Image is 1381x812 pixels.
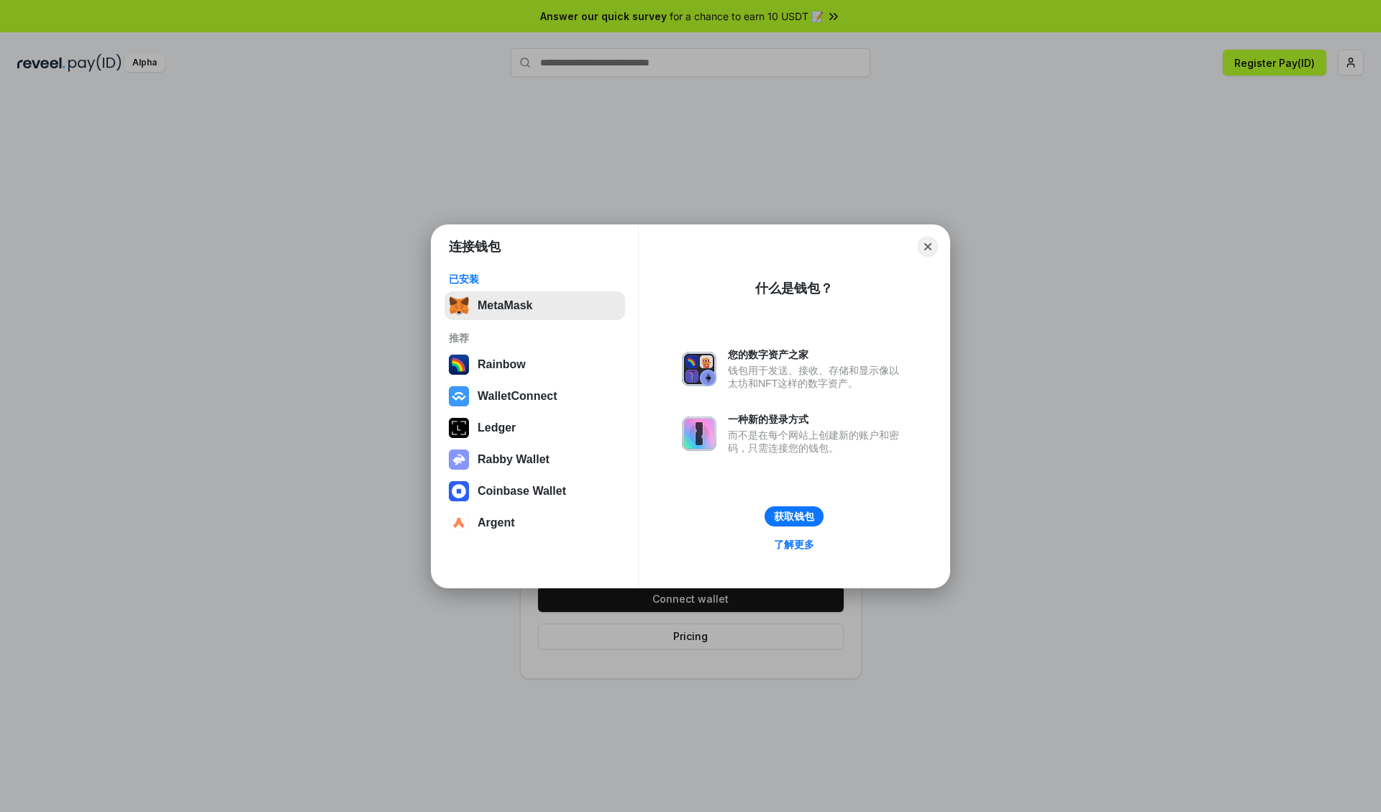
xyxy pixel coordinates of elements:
[728,429,906,455] div: 而不是在每个网站上创建新的账户和密码，只需连接您的钱包。
[449,481,469,501] img: svg+xml,%3Csvg%20width%3D%2228%22%20height%3D%2228%22%20viewBox%3D%220%200%2028%2028%22%20fill%3D...
[445,291,625,320] button: MetaMask
[449,386,469,406] img: svg+xml,%3Csvg%20width%3D%2228%22%20height%3D%2228%22%20viewBox%3D%220%200%2028%2028%22%20fill%3D...
[445,382,625,411] button: WalletConnect
[478,453,550,466] div: Rabby Wallet
[478,390,557,403] div: WalletConnect
[478,421,516,434] div: Ledger
[728,348,906,361] div: 您的数字资产之家
[445,445,625,474] button: Rabby Wallet
[774,510,814,523] div: 获取钱包
[449,332,621,345] div: 推荐
[728,364,906,390] div: 钱包用于发送、接收、存储和显示像以太坊和NFT这样的数字资产。
[682,416,716,451] img: svg+xml,%3Csvg%20xmlns%3D%22http%3A%2F%2Fwww.w3.org%2F2000%2Fsvg%22%20fill%3D%22none%22%20viewBox...
[478,299,532,312] div: MetaMask
[449,296,469,316] img: svg+xml,%3Csvg%20fill%3D%22none%22%20height%3D%2233%22%20viewBox%3D%220%200%2035%2033%22%20width%...
[449,238,501,255] h1: 连接钱包
[682,352,716,386] img: svg+xml,%3Csvg%20xmlns%3D%22http%3A%2F%2Fwww.w3.org%2F2000%2Fsvg%22%20fill%3D%22none%22%20viewBox...
[449,355,469,375] img: svg+xml,%3Csvg%20width%3D%22120%22%20height%3D%22120%22%20viewBox%3D%220%200%20120%20120%22%20fil...
[765,535,823,554] a: 了解更多
[728,413,906,426] div: 一种新的登录方式
[765,506,824,526] button: 获取钱包
[445,414,625,442] button: Ledger
[445,350,625,379] button: Rainbow
[478,516,515,529] div: Argent
[755,280,833,297] div: 什么是钱包？
[449,273,621,286] div: 已安装
[449,418,469,438] img: svg+xml,%3Csvg%20xmlns%3D%22http%3A%2F%2Fwww.w3.org%2F2000%2Fsvg%22%20width%3D%2228%22%20height%3...
[445,508,625,537] button: Argent
[774,538,814,551] div: 了解更多
[478,485,566,498] div: Coinbase Wallet
[449,513,469,533] img: svg+xml,%3Csvg%20width%3D%2228%22%20height%3D%2228%22%20viewBox%3D%220%200%2028%2028%22%20fill%3D...
[478,358,526,371] div: Rainbow
[918,237,938,257] button: Close
[449,450,469,470] img: svg+xml,%3Csvg%20xmlns%3D%22http%3A%2F%2Fwww.w3.org%2F2000%2Fsvg%22%20fill%3D%22none%22%20viewBox...
[445,477,625,506] button: Coinbase Wallet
